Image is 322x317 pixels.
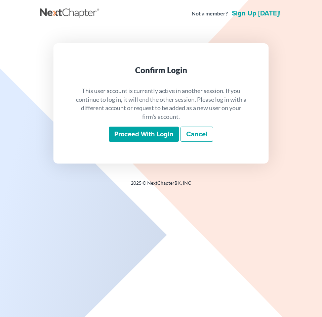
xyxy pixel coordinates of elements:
input: Proceed with login [109,127,179,142]
a: Sign up [DATE]! [231,10,282,17]
div: Confirm Login [75,65,247,76]
p: This user account is currently active in another session. If you continue to log in, it will end ... [75,87,247,121]
div: 2025 © NextChapterBK, INC [40,180,282,192]
a: Cancel [180,127,213,142]
strong: Not a member? [192,10,228,17]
